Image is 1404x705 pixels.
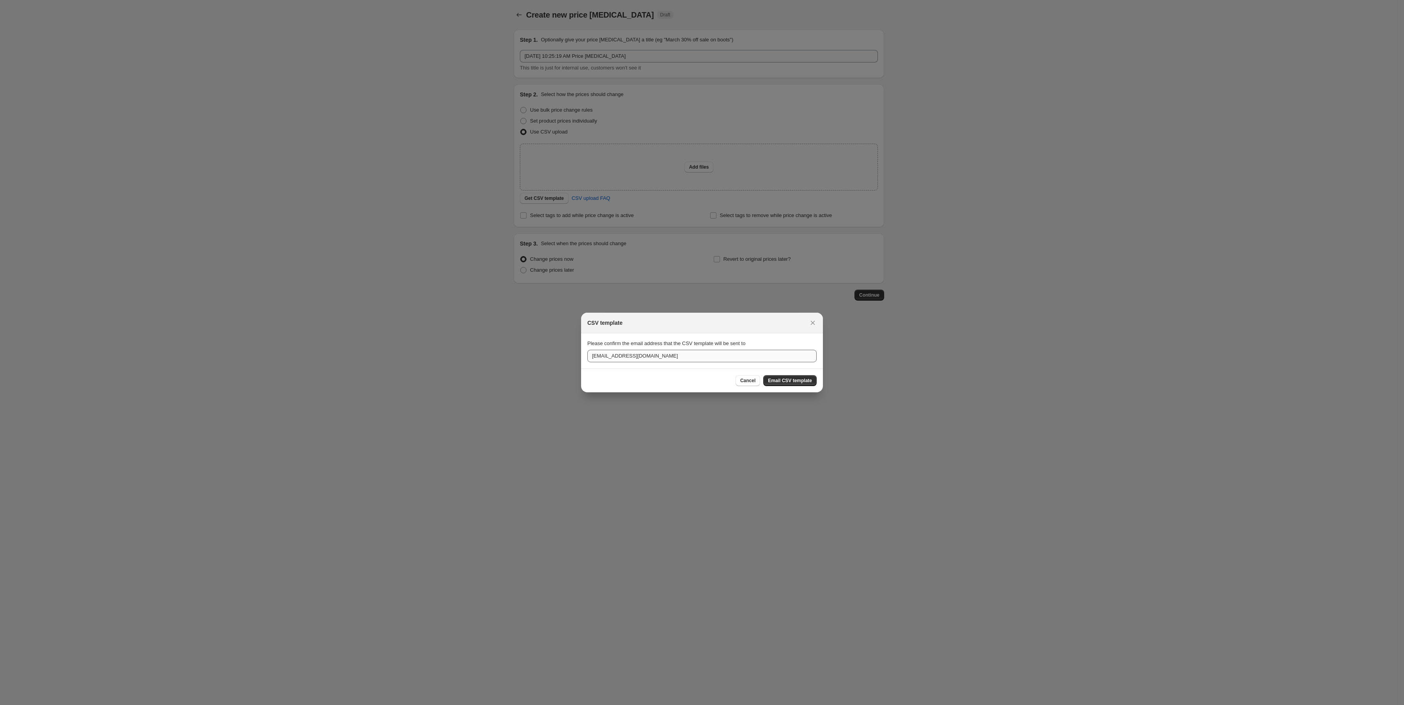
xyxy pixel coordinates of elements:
[768,377,812,384] span: Email CSV template
[807,317,818,328] button: Close
[587,319,622,327] h2: CSV template
[763,375,817,386] button: Email CSV template
[740,377,755,384] span: Cancel
[587,340,745,346] span: Please confirm the email address that the CSV template will be sent to
[736,375,760,386] button: Cancel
